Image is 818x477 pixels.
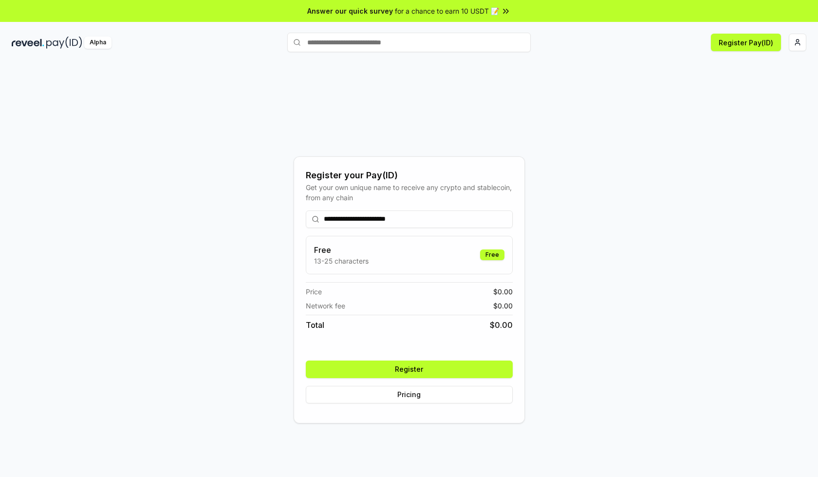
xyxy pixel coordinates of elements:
button: Register [306,361,513,378]
div: Free [480,249,504,260]
div: Alpha [84,37,112,49]
span: Answer our quick survey [307,6,393,16]
h3: Free [314,244,369,256]
span: $ 0.00 [493,301,513,311]
img: pay_id [46,37,82,49]
span: Network fee [306,301,345,311]
span: Total [306,319,324,331]
span: for a chance to earn 10 USDT 📝 [395,6,499,16]
button: Pricing [306,386,513,403]
span: Price [306,286,322,297]
img: reveel_dark [12,37,44,49]
div: Register your Pay(ID) [306,169,513,182]
button: Register Pay(ID) [711,34,781,51]
div: Get your own unique name to receive any crypto and stablecoin, from any chain [306,182,513,203]
span: $ 0.00 [493,286,513,297]
p: 13-25 characters [314,256,369,266]
span: $ 0.00 [490,319,513,331]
